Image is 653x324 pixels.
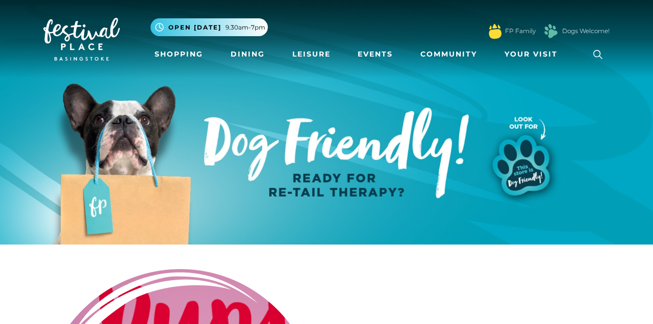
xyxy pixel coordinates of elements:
a: FP Family [505,26,536,36]
span: Open [DATE] [168,23,221,32]
span: 9.30am-7pm [225,23,265,32]
span: Your Visit [505,49,558,60]
a: Dining [227,45,269,64]
a: Your Visit [500,45,567,64]
a: Shopping [150,45,207,64]
a: Leisure [288,45,335,64]
a: Events [354,45,397,64]
img: Festival Place Logo [43,18,120,61]
a: Community [416,45,481,64]
a: Dogs Welcome! [562,26,610,36]
button: Open [DATE] 9.30am-7pm [150,18,268,36]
